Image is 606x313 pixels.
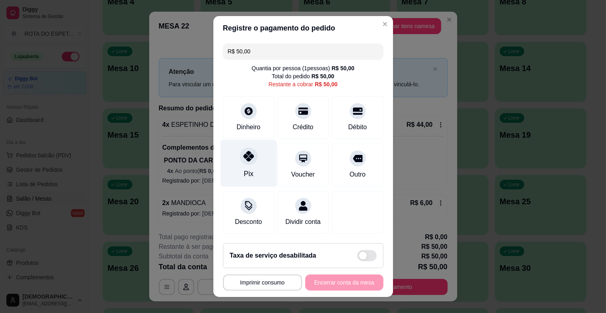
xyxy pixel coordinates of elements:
[230,251,316,260] h2: Taxa de serviço desabilitada
[312,72,334,80] div: R$ 50,00
[235,217,262,227] div: Desconto
[332,64,355,72] div: R$ 50,00
[228,43,379,59] input: Ex.: hambúrguer de cordeiro
[348,122,367,132] div: Débito
[315,80,338,88] div: R$ 50,00
[293,122,314,132] div: Crédito
[213,16,393,40] header: Registre o pagamento do pedido
[237,122,261,132] div: Dinheiro
[243,169,253,179] div: Pix
[379,18,391,30] button: Close
[285,217,320,227] div: Dividir conta
[268,80,337,88] div: Restante a cobrar
[223,274,302,291] button: Imprimir consumo
[291,170,315,179] div: Voucher
[272,72,334,80] div: Total do pedido
[251,64,354,72] div: Quantia por pessoa ( 1 pessoas)
[349,170,365,179] div: Outro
